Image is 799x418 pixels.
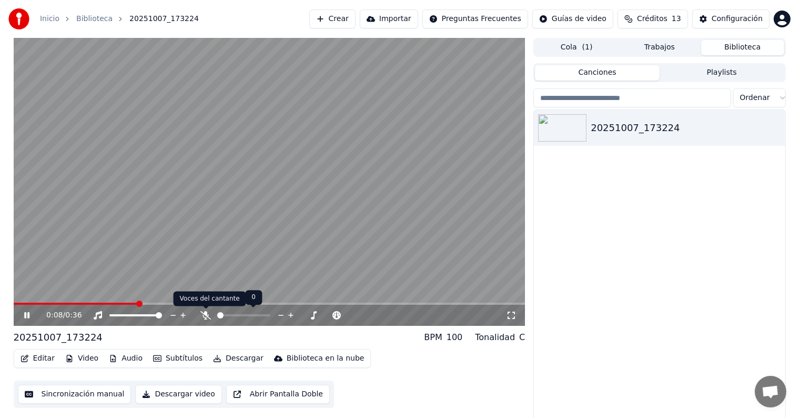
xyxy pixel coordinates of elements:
button: Video [61,351,103,366]
button: Créditos13 [618,9,688,28]
button: Audio [105,351,147,366]
span: ( 1 ) [582,42,593,53]
div: 100 [447,331,463,344]
div: 0 [245,290,262,305]
div: Configuración [712,14,763,24]
span: Créditos [637,14,667,24]
span: 0:08 [46,310,63,321]
span: 20251007_173224 [129,14,199,24]
button: Configuración [692,9,770,28]
img: youka [8,8,29,29]
button: Guías de video [532,9,613,28]
div: BPM [424,331,442,344]
button: Sincronización manual [18,385,132,404]
span: 0:36 [65,310,82,321]
div: Chat abierto [755,376,786,407]
div: Biblioteca en la nube [287,353,365,364]
button: Trabajos [618,40,701,55]
button: Importar [360,9,418,28]
a: Inicio [40,14,59,24]
span: 13 [672,14,681,24]
nav: breadcrumb [40,14,199,24]
div: 20251007_173224 [14,330,103,345]
div: / [46,310,72,321]
button: Crear [309,9,356,28]
button: Descargar [209,351,268,366]
button: Playlists [660,65,784,81]
div: Voces del cantante [174,292,246,306]
div: Tonalidad [475,331,515,344]
span: Ordenar [740,93,770,103]
button: Editar [16,351,59,366]
div: C [519,331,525,344]
a: Biblioteca [76,14,113,24]
div: 20251007_173224 [591,121,781,135]
button: Descargar video [135,385,221,404]
button: Biblioteca [701,40,784,55]
button: Cola [535,40,618,55]
button: Subtítulos [149,351,207,366]
button: Abrir Pantalla Doble [226,385,330,404]
button: Canciones [535,65,660,81]
button: Preguntas Frecuentes [422,9,528,28]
